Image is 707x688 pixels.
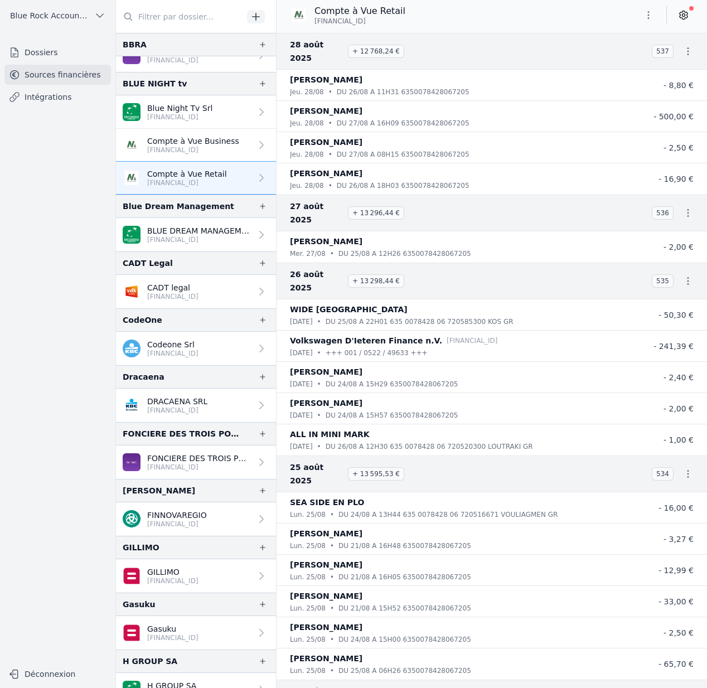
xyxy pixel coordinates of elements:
[337,118,469,129] p: DU 27/08 A 16H09 6350078428067205
[147,235,251,244] p: [FINANCIAL_ID]
[123,541,159,554] div: GILLIMO
[338,248,471,259] p: DU 25/08 A 12H26 6350078428067205
[123,38,147,51] div: BBRA
[658,566,694,575] span: - 12,99 €
[290,589,362,603] p: [PERSON_NAME]
[330,509,334,520] div: •
[123,226,141,244] img: BNP_BE_BUSINESS_GEBABEBB.png
[328,86,332,98] div: •
[290,303,408,316] p: WIDE [GEOGRAPHIC_DATA]
[123,598,156,611] div: Gasuku
[652,467,674,481] span: 534
[317,316,321,327] div: •
[290,527,362,540] p: [PERSON_NAME]
[290,149,324,160] p: jeu. 28/08
[290,38,343,65] span: 28 août 2025
[658,597,694,606] span: - 33,00 €
[330,634,334,645] div: •
[147,113,212,122] p: [FINANCIAL_ID]
[147,406,207,415] p: [FINANCIAL_ID]
[317,379,321,390] div: •
[338,665,471,676] p: DU 25/08 A 06H26 6350078428067205
[123,396,141,414] img: KBC_BRUSSELS_KREDBEBB.png
[116,502,276,536] a: FINNOVAREGIO [FINANCIAL_ID]
[123,283,141,301] img: VDK_VDSPBE22XXX.png
[338,634,471,645] p: DU 24/08 A 15H00 6350078428067205
[317,347,321,358] div: •
[328,149,332,160] div: •
[337,149,469,160] p: DU 27/08 A 08H15 6350078428067205
[123,453,141,471] img: BEOBANK_CTBKBEBX.png
[123,567,141,585] img: belfius.png
[290,379,313,390] p: [DATE]
[4,665,111,683] button: Déconnexion
[326,441,533,452] p: DU 26/08 A 12H30 635 0078428 06 720520300 LOUTRAKI GR
[338,603,471,614] p: DU 21/08 A 15H52 6350078428067205
[652,206,674,220] span: 536
[147,56,198,65] p: [FINANCIAL_ID]
[4,42,111,62] a: Dossiers
[123,340,141,357] img: kbc.png
[123,484,195,497] div: [PERSON_NAME]
[123,313,162,327] div: CodeOne
[290,200,343,226] span: 27 août 2025
[4,7,111,25] button: Blue Rock Accounting
[116,95,276,129] a: Blue Night Tv Srl [FINANCIAL_ID]
[317,410,321,421] div: •
[338,509,558,520] p: DU 24/08 A 13H44 635 0078428 06 720516671 VOULIAGMEN GR
[10,10,90,21] span: Blue Rock Accounting
[330,248,334,259] div: •
[290,634,326,645] p: lun. 25/08
[116,332,276,365] a: Codeone Srl [FINANCIAL_ID]
[116,162,276,195] a: Compte à Vue Retail [FINANCIAL_ID]
[4,65,111,85] a: Sources financières
[290,86,324,98] p: jeu. 28/08
[326,379,458,390] p: DU 24/08 A 15H29 6350078428067205
[290,540,326,551] p: lun. 25/08
[147,396,207,407] p: DRACAENA SRL
[116,616,276,650] a: Gasuku [FINANCIAL_ID]
[290,396,362,410] p: [PERSON_NAME]
[123,256,173,270] div: CADT Legal
[147,225,251,236] p: BLUE DREAM MANAGEMENT SRL
[290,347,313,358] p: [DATE]
[4,87,111,107] a: Intégrations
[147,103,212,114] p: Blue Night Tv Srl
[147,576,198,585] p: [FINANCIAL_ID]
[123,200,234,213] div: Blue Dream Management
[326,347,428,358] p: +++ 001 / 0522 / 49633 +++
[653,112,694,121] span: - 500,00 €
[337,180,469,191] p: DU 26/08 A 18H03 6350078428067205
[338,571,471,583] p: DU 21/08 A 16H05 6350078428067205
[147,633,198,642] p: [FINANCIAL_ID]
[290,180,324,191] p: jeu. 28/08
[147,520,207,529] p: [FINANCIAL_ID]
[330,603,334,614] div: •
[147,510,207,521] p: FINNOVAREGIO
[658,660,694,668] span: - 65,70 €
[326,316,514,327] p: DU 25/08 A 22H01 635 0078428 06 720585300 KOS GR
[290,365,362,379] p: [PERSON_NAME]
[290,316,313,327] p: [DATE]
[328,180,332,191] div: •
[147,292,198,301] p: [FINANCIAL_ID]
[290,73,362,86] p: [PERSON_NAME]
[123,427,240,440] div: FONCIERE DES TROIS PONTS
[123,510,141,528] img: triodosbank.png
[664,435,694,444] span: - 1,00 €
[337,86,469,98] p: DU 26/08 A 11H31 6350078428067205
[147,463,251,472] p: [FINANCIAL_ID]
[658,175,694,183] span: - 16,90 €
[447,335,498,346] p: [FINANCIAL_ID]
[330,665,334,676] div: •
[116,218,276,251] a: BLUE DREAM MANAGEMENT SRL [FINANCIAL_ID]
[147,178,227,187] p: [FINANCIAL_ID]
[314,4,405,18] p: Compte à Vue Retail
[328,118,332,129] div: •
[658,503,694,512] span: - 16,00 €
[123,77,187,90] div: BLUE NIGHT tv
[326,410,458,421] p: DU 24/08 A 15H57 6350078428067205
[116,7,243,27] input: Filtrer par dossier...
[664,143,694,152] span: - 2,50 €
[116,445,276,479] a: FONCIERE DES TROIS PONTS [FINANCIAL_ID]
